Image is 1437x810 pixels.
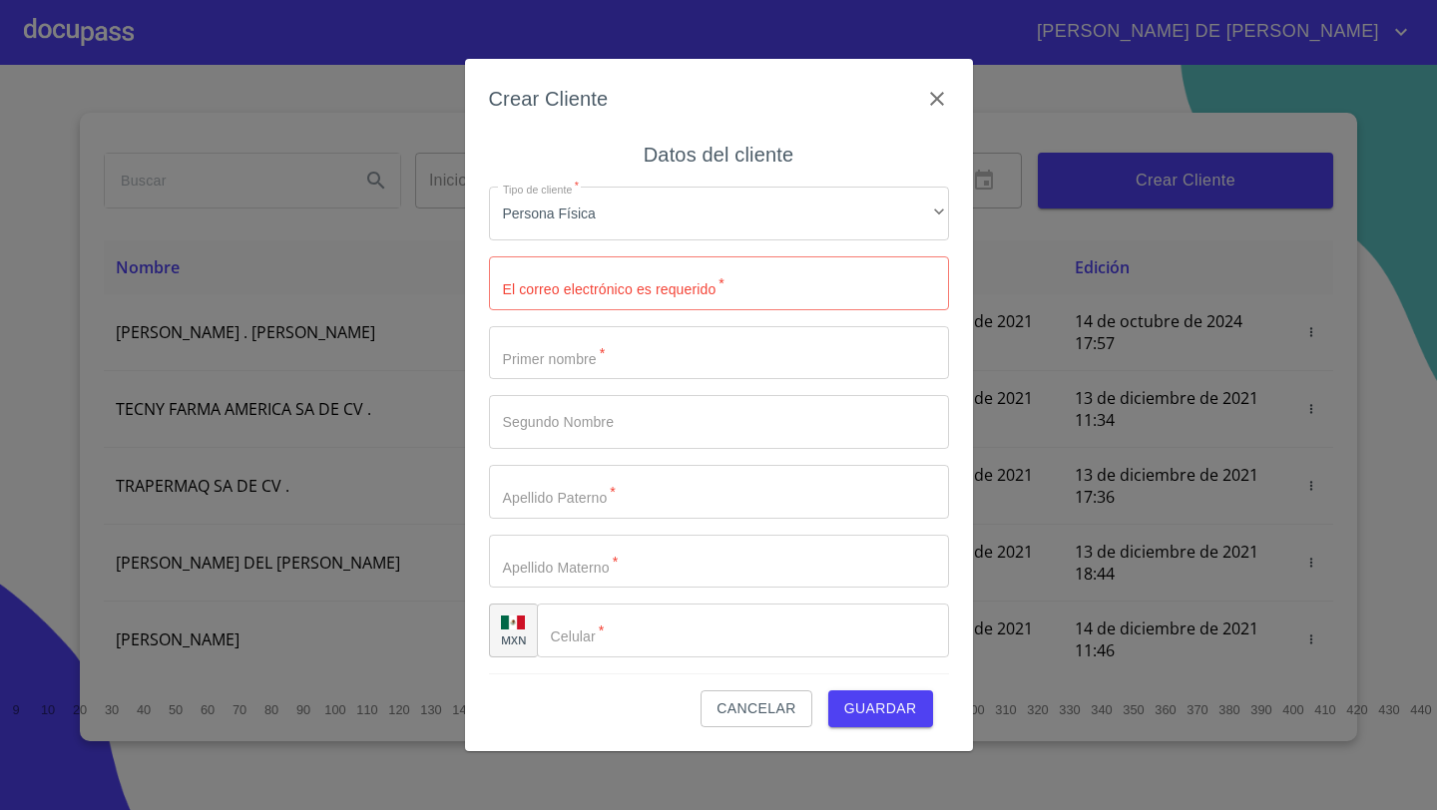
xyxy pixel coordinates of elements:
p: MXN [501,632,527,647]
button: Cancelar [701,690,811,727]
button: Guardar [828,690,933,727]
h6: Crear Cliente [489,83,609,115]
h6: Datos del cliente [644,139,793,171]
span: Cancelar [717,696,795,721]
img: R93DlvwvvjP9fbrDwZeCRYBHk45OWMq+AAOlFVsxT89f82nwPLnD58IP7+ANJEaWYhP0Tx8kkA0WlQMPQsAAgwAOmBj20AXj6... [501,615,525,629]
span: Guardar [844,696,917,721]
div: Persona Física [489,187,949,240]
